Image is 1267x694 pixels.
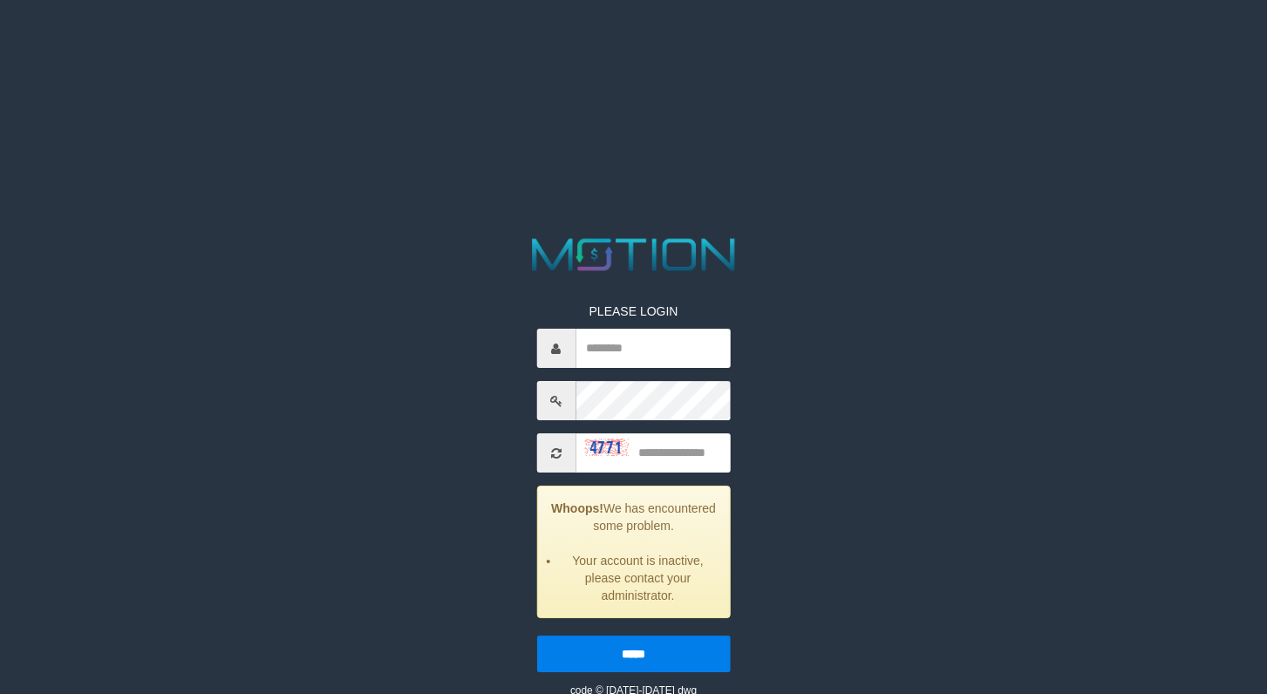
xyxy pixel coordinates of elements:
strong: Whoops! [551,501,603,515]
img: captcha [584,439,628,456]
div: We has encountered some problem. [536,486,730,618]
li: Your account is inactive, please contact your administrator. [559,552,716,604]
img: MOTION_logo.png [522,233,744,276]
p: PLEASE LOGIN [536,303,730,320]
